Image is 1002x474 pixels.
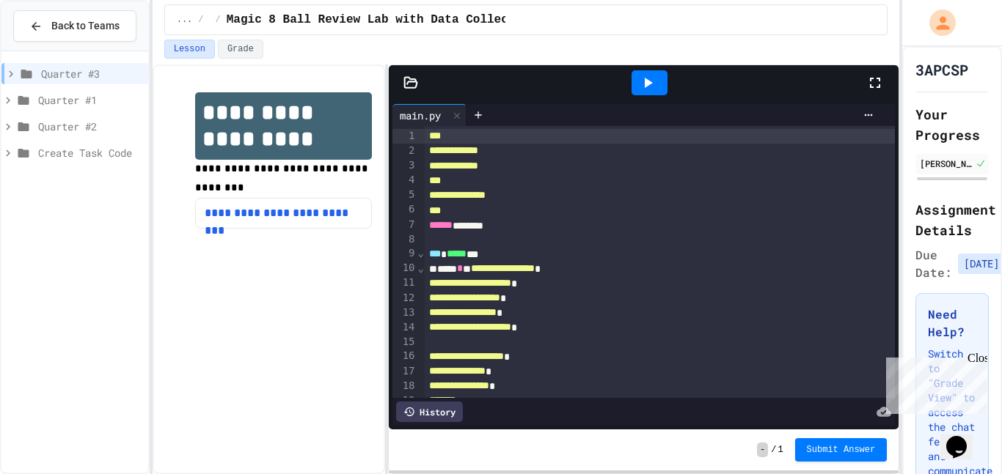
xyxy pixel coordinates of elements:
[164,40,215,59] button: Lesson
[392,202,417,217] div: 6
[216,14,221,26] span: /
[914,6,959,40] div: My Account
[392,246,417,261] div: 9
[392,188,417,202] div: 5
[915,104,989,145] h2: Your Progress
[392,335,417,349] div: 15
[392,261,417,275] div: 10
[38,119,142,134] span: Quarter #2
[38,145,142,160] span: Create Task Code
[880,352,987,414] iframe: chat widget
[38,92,142,108] span: Quarter #1
[396,401,463,422] div: History
[417,247,425,259] span: Fold line
[392,320,417,335] div: 14
[392,232,417,247] div: 8
[771,444,776,456] span: /
[940,415,987,459] iframe: chat widget
[392,379,417,393] div: 18
[13,10,136,42] button: Back to Teams
[795,438,888,462] button: Submit Answer
[392,173,417,188] div: 4
[417,262,425,274] span: Fold line
[928,305,976,341] h3: Need Help?
[392,144,417,158] div: 2
[6,6,101,93] div: Chat with us now!Close
[218,40,263,59] button: Grade
[757,442,768,457] span: -
[920,157,973,170] div: [PERSON_NAME] [PERSON_NAME]
[41,66,142,81] span: Quarter #3
[778,444,783,456] span: 1
[392,158,417,173] div: 3
[51,18,120,34] span: Back to Teams
[227,11,536,29] span: Magic 8 Ball Review Lab with Data Collection
[198,14,203,26] span: /
[177,14,193,26] span: ...
[915,199,989,240] h2: Assignment Details
[392,349,417,363] div: 16
[915,246,952,281] span: Due Date:
[392,129,417,144] div: 1
[392,104,467,126] div: main.py
[392,305,417,320] div: 13
[807,444,876,456] span: Submit Answer
[392,393,417,408] div: 19
[392,291,417,305] div: 12
[392,364,417,379] div: 17
[392,275,417,290] div: 11
[392,108,448,123] div: main.py
[915,59,968,80] h1: 3APCSP
[392,218,417,232] div: 7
